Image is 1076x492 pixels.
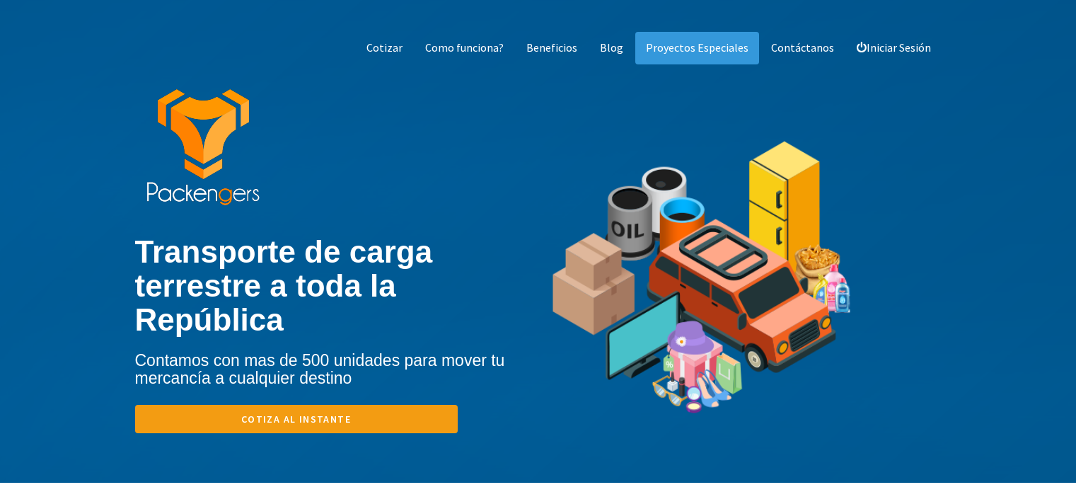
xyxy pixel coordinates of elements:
a: Proyectos Especiales [635,32,759,64]
a: Cotizar [356,32,413,64]
a: Como funciona? [415,32,514,64]
a: Iniciar Sesión [846,32,942,64]
h4: Contamos con mas de 500 unidades para mover tu mercancía a cualquier destino [135,352,538,388]
a: Beneficios [516,32,588,64]
img: tipos de mercancia de transporte de carga [549,93,855,484]
a: Blog [589,32,634,64]
img: packengers [146,89,260,207]
a: Cotiza al instante [135,405,458,433]
a: Contáctanos [760,32,845,64]
b: Transporte de carga terrestre a toda la República [135,234,433,338]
